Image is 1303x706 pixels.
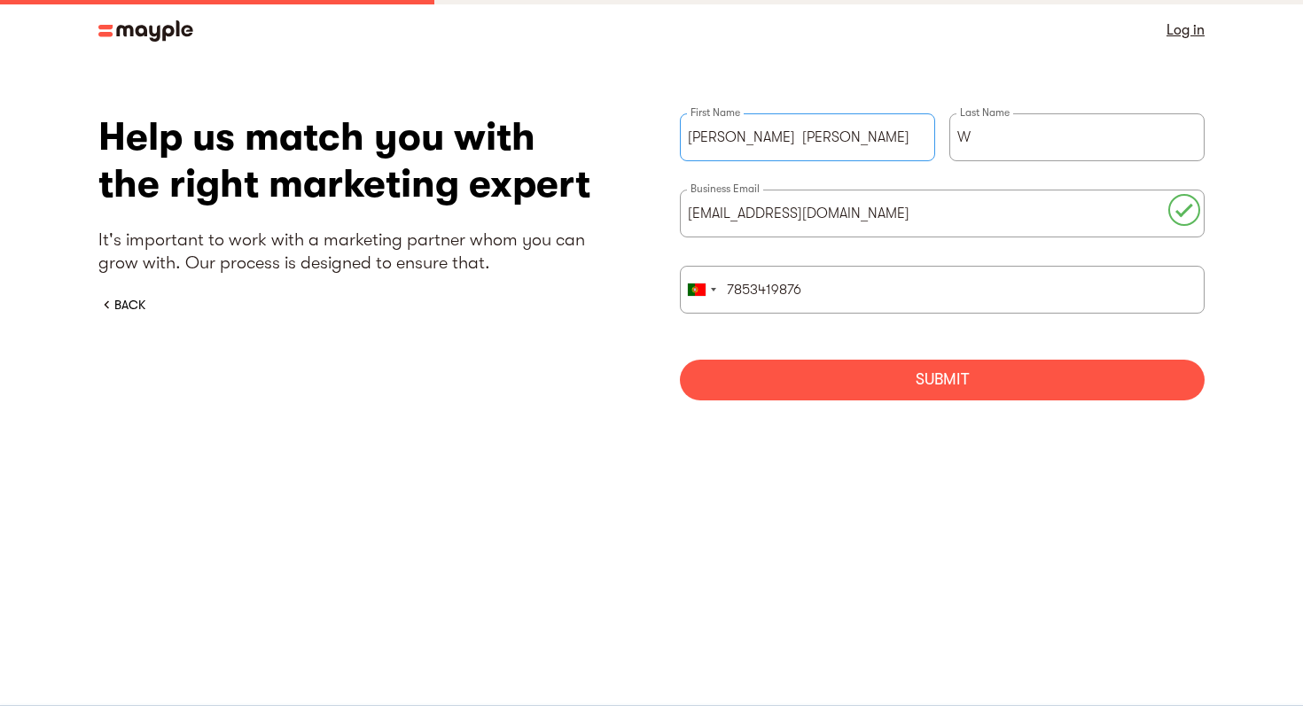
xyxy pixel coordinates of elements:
[681,267,722,313] div: Portugal: +351
[680,113,1205,400] form: briefForm
[687,182,763,196] label: Business Email
[114,296,145,314] div: BACK
[680,266,1205,314] input: Phone Number
[98,113,623,207] h1: Help us match you with the right marketing expert
[687,105,744,120] label: First Name
[956,105,1013,120] label: Last Name
[1166,18,1205,43] a: Log in
[98,229,623,275] p: It's important to work with a marketing partner whom you can grow with. Our process is designed t...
